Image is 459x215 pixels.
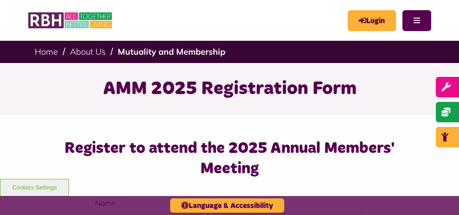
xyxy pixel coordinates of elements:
a: About Us [70,46,106,57]
h3: Register to attend the 2025 Annual Members' Meeting [62,138,398,179]
iframe: Netcall Web Assistant for live chat [417,173,459,215]
a: Home [35,46,58,57]
img: RBH [28,9,114,32]
button: Navigation [402,10,431,31]
a: MyRBH [348,10,396,31]
h1: AMM 2025 Registration Form [12,77,447,101]
button: Language & Accessibility [170,198,284,213]
a: Mutuality and Membership [118,46,225,57]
